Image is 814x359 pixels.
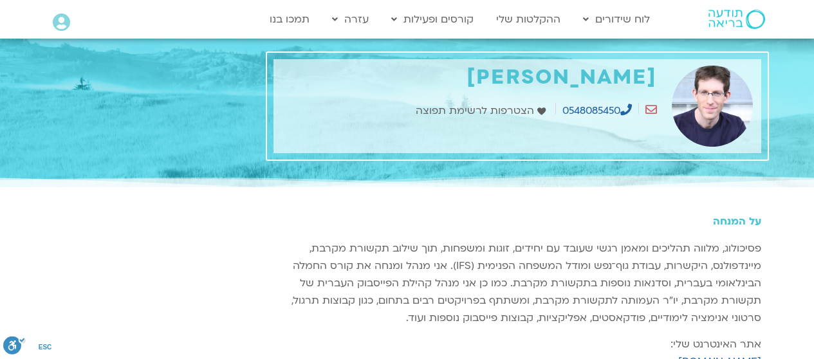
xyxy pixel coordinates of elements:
h1: [PERSON_NAME] [280,66,657,89]
a: לוח שידורים [577,7,656,32]
img: תודעה בריאה [708,10,765,29]
h5: על המנחה [273,216,761,227]
a: עזרה [326,7,375,32]
a: ההקלטות שלי [490,7,567,32]
a: תמכו בנו [263,7,316,32]
a: 0548085450 [562,104,632,118]
a: קורסים ופעילות [385,7,480,32]
a: הצטרפות לרשימת תפוצה [416,102,549,120]
span: הצטרפות לרשימת תפוצה [416,102,537,120]
p: פסיכולוג, מלווה תהליכים ומאמן רגשי שעובד עם יחידים, זוגות ומשפחות, תוך שילוב תקשורת מקרבת, מיינדפ... [273,240,761,327]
